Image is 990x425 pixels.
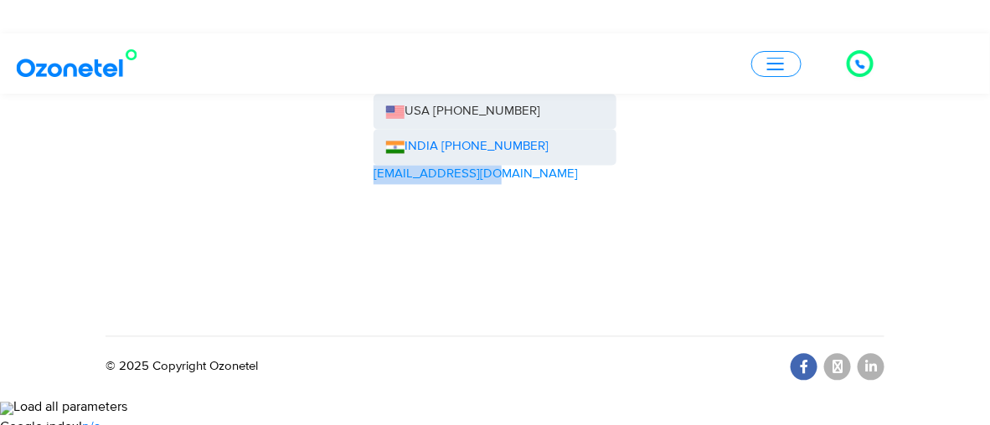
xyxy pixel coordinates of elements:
[374,95,616,131] a: USA [PHONE_NUMBER]
[374,166,578,185] a: [EMAIL_ADDRESS][DOMAIN_NAME]
[13,399,127,416] span: Load all parameters
[386,138,549,157] a: INDIA [PHONE_NUMBER]
[106,358,258,377] p: © 2025 Copyright Ozonetel
[386,141,405,154] img: ind-flag.png
[386,106,405,119] img: us-flag.png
